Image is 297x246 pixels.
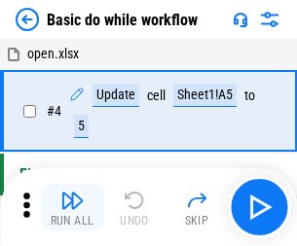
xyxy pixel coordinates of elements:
img: Settings menu [258,8,281,31]
img: Back [16,8,39,31]
img: Support [233,12,248,27]
div: Skip [185,215,209,227]
button: Run All [41,184,103,230]
img: Main button [243,192,275,223]
img: Run All [60,189,84,212]
div: cell [147,88,166,103]
span: open.xlsx [27,46,79,61]
div: Update [93,84,139,107]
div: 5 [74,115,89,138]
div: Sheet1!A5 [173,84,237,107]
button: Skip [166,184,228,230]
div: to [244,88,255,103]
span: # 4 [47,103,61,119]
img: Skip [185,189,208,212]
div: Basic do while workflow [47,11,198,29]
div: Run All [51,215,94,227]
